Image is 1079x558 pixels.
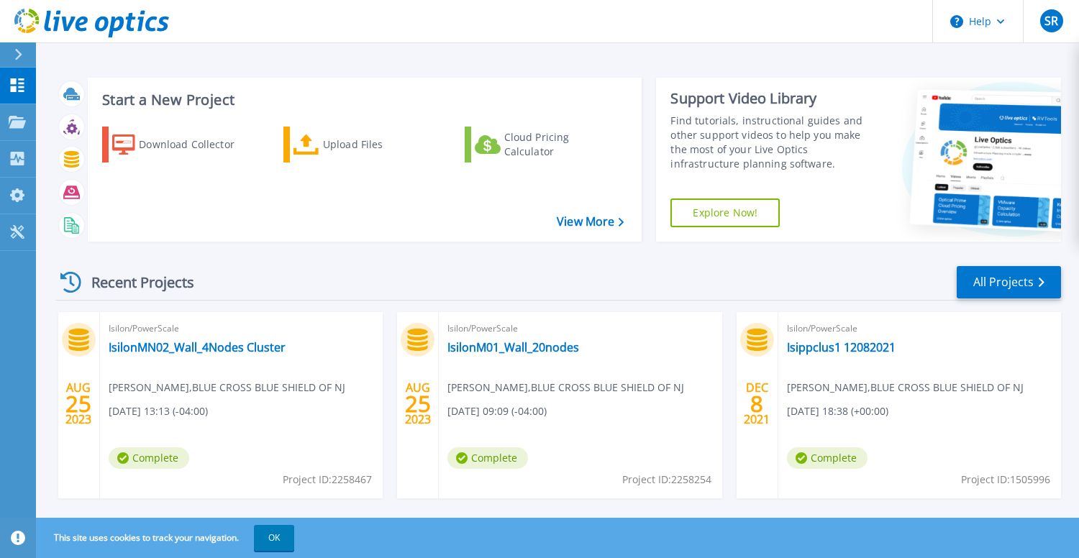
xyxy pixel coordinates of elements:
[622,472,711,488] span: Project ID: 2258254
[109,447,189,469] span: Complete
[139,130,254,159] div: Download Collector
[447,321,713,337] span: Isilon/PowerScale
[40,525,294,551] span: This site uses cookies to track your navigation.
[109,403,208,419] span: [DATE] 13:13 (-04:00)
[283,127,444,163] a: Upload Files
[957,266,1061,298] a: All Projects
[109,340,286,355] a: IsilonMN02_Wall_4Nodes Cluster
[102,92,624,108] h3: Start a New Project
[787,403,888,419] span: [DATE] 18:38 (+00:00)
[447,403,547,419] span: [DATE] 09:09 (-04:00)
[65,398,91,410] span: 25
[787,447,868,469] span: Complete
[504,130,619,159] div: Cloud Pricing Calculator
[447,447,528,469] span: Complete
[750,398,763,410] span: 8
[787,340,896,355] a: Isippclus1 12082021
[102,127,263,163] a: Download Collector
[447,340,579,355] a: IsilonM01_Wall_20nodes
[557,215,624,229] a: View More
[670,198,780,227] a: Explore Now!
[405,398,431,410] span: 25
[109,321,374,337] span: Isilon/PowerScale
[1044,15,1058,27] span: SR
[787,380,1024,395] span: [PERSON_NAME] , BLUE CROSS BLUE SHIELD OF NJ
[254,525,294,551] button: OK
[961,472,1050,488] span: Project ID: 1505996
[670,89,873,108] div: Support Video Library
[283,472,372,488] span: Project ID: 2258467
[55,265,214,300] div: Recent Projects
[670,114,873,171] div: Find tutorials, instructional guides and other support videos to help you make the most of your L...
[787,321,1052,337] span: Isilon/PowerScale
[323,130,438,159] div: Upload Files
[743,378,770,430] div: DEC 2021
[404,378,432,430] div: AUG 2023
[447,380,684,395] span: [PERSON_NAME] , BLUE CROSS BLUE SHIELD OF NJ
[109,380,345,395] span: [PERSON_NAME] , BLUE CROSS BLUE SHIELD OF NJ
[465,127,625,163] a: Cloud Pricing Calculator
[65,378,92,430] div: AUG 2023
